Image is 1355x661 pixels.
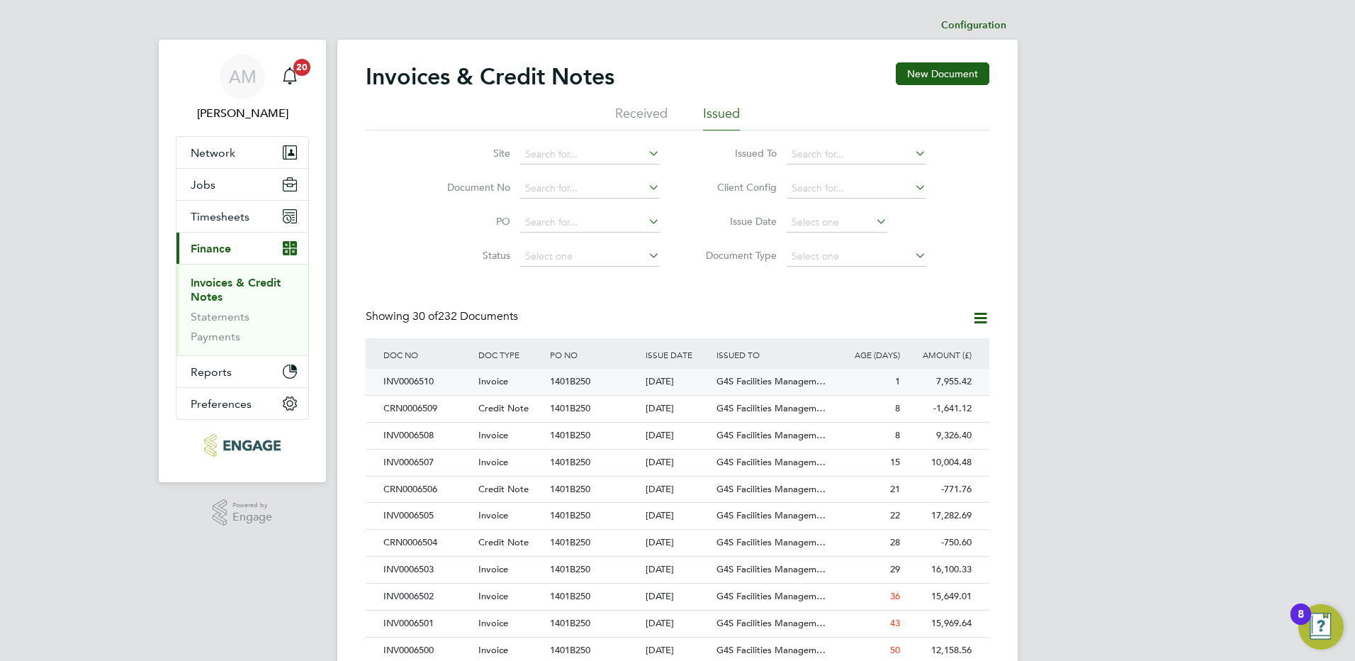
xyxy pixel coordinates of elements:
span: 1401B250 [550,456,590,468]
span: 1401B250 [550,402,590,414]
span: G4S Facilities Managem… [716,536,826,548]
div: DOC TYPE [475,338,546,371]
span: Invoice [478,617,508,629]
span: 1401B250 [550,429,590,441]
div: ISSUED TO [713,338,832,371]
span: 22 [890,509,900,521]
span: Invoice [478,456,508,468]
li: Issued [703,105,740,130]
span: 1401B250 [550,536,590,548]
span: 50 [890,644,900,656]
span: 21 [890,483,900,495]
div: [DATE] [642,450,714,476]
span: 28 [890,536,900,548]
span: Invoice [478,563,508,575]
span: 1401B250 [550,590,590,602]
div: 15,649.01 [904,584,975,610]
div: [DATE] [642,530,714,556]
div: -1,641.12 [904,396,975,422]
span: 1401B250 [550,617,590,629]
a: Powered byEngage [213,499,273,526]
span: AM [229,67,257,86]
span: Reports [191,365,232,379]
div: -771.76 [904,477,975,503]
span: 20 [293,59,310,76]
span: G4S Facilities Managem… [716,590,826,602]
input: Search for... [787,145,926,165]
button: Preferences [176,388,308,419]
span: G4S Facilities Managem… [716,509,826,521]
span: Invoice [478,644,508,656]
label: Document Type [695,249,777,262]
label: PO [429,215,510,228]
div: [DATE] [642,477,714,503]
span: Invoice [478,429,508,441]
label: Document No [429,181,510,194]
span: 1 [895,375,900,387]
div: 8 [1298,614,1304,633]
div: AGE (DAYS) [832,338,904,371]
span: Finance [191,242,231,255]
div: INV0006502 [380,584,475,610]
h2: Invoices & Credit Notes [366,62,614,91]
div: PO NO [546,338,641,371]
li: Received [615,105,668,130]
div: -750.60 [904,530,975,556]
label: Issue Date [695,215,777,228]
span: Jobs [191,178,215,191]
span: 43 [890,617,900,629]
input: Select one [520,247,660,267]
span: Allyx Miller [176,105,309,122]
li: Configuration [941,11,1006,40]
span: 30 of [412,309,438,323]
div: ISSUE DATE [642,338,714,371]
div: INV0006507 [380,450,475,476]
div: [DATE] [642,557,714,583]
div: 17,282.69 [904,503,975,529]
span: Credit Note [478,536,529,548]
div: INV0006503 [380,557,475,583]
div: AMOUNT (£) [904,338,975,371]
button: Open Resource Center, 8 new notifications [1298,604,1344,650]
span: 1401B250 [550,509,590,521]
span: 1401B250 [550,375,590,387]
a: Invoices & Credit Notes [191,276,281,304]
input: Select one [787,247,926,267]
a: Go to home page [176,434,309,457]
button: Network [176,137,308,168]
div: 9,326.40 [904,423,975,449]
span: G4S Facilities Managem… [716,617,826,629]
div: [DATE] [642,396,714,422]
span: G4S Facilities Managem… [716,429,826,441]
div: INV0006505 [380,503,475,529]
span: 36 [890,590,900,602]
label: Issued To [695,147,777,160]
div: Finance [176,264,308,355]
input: Select one [787,213,887,233]
span: Engage [232,511,272,523]
span: Credit Note [478,483,529,495]
span: 1401B250 [550,483,590,495]
span: 15 [890,456,900,468]
div: [DATE] [642,423,714,449]
div: CRN0006506 [380,477,475,503]
span: 1401B250 [550,563,590,575]
div: 16,100.33 [904,557,975,583]
a: AM[PERSON_NAME] [176,54,309,122]
span: 8 [895,402,900,414]
div: [DATE] [642,369,714,395]
nav: Main navigation [159,40,326,482]
a: 20 [276,54,304,99]
div: 15,969.64 [904,611,975,637]
span: 29 [890,563,900,575]
span: 232 Documents [412,309,518,323]
span: G4S Facilities Managem… [716,563,826,575]
div: DOC NO [380,338,475,371]
span: Preferences [191,397,252,411]
input: Search for... [520,213,660,233]
span: Credit Note [478,402,529,414]
span: G4S Facilities Managem… [716,644,826,656]
label: Site [429,147,510,160]
span: Invoice [478,375,508,387]
div: INV0006501 [380,611,475,637]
